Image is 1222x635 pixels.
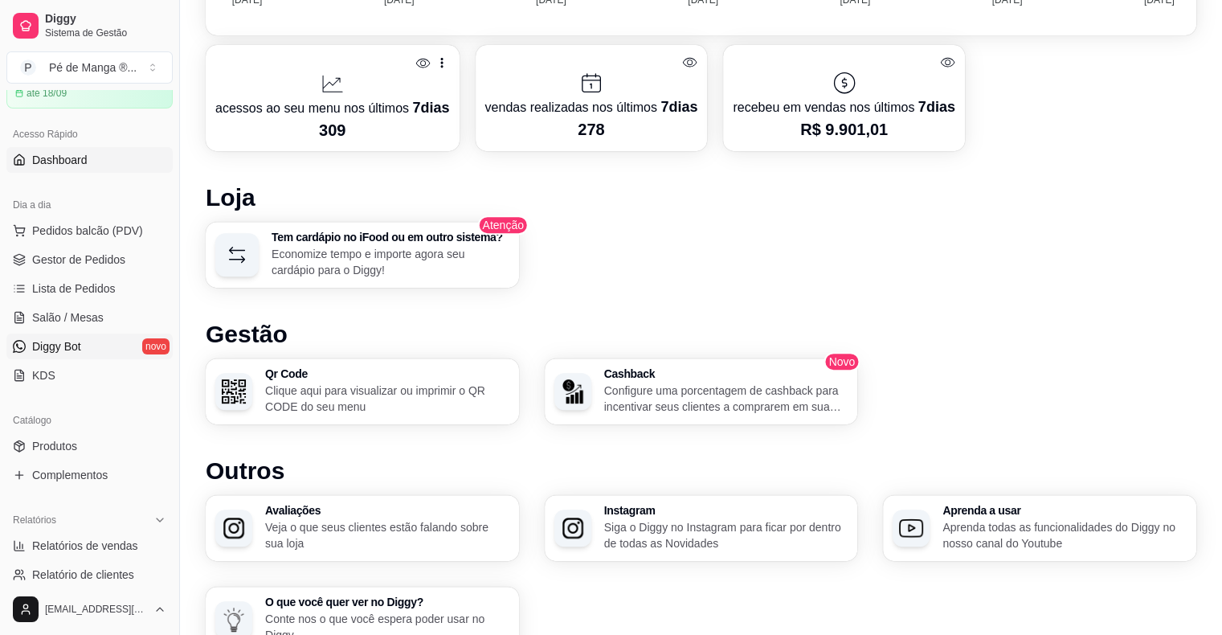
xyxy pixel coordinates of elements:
img: Instagram [561,516,585,540]
p: Configure uma porcentagem de cashback para incentivar seus clientes a comprarem em sua loja [604,383,848,415]
span: Pedidos balcão (PDV) [32,223,143,239]
button: Select a team [6,51,173,84]
h3: O que você quer ver no Diggy? [265,596,509,608]
span: Relatório de clientes [32,567,134,583]
button: Qr CodeQr CodeClique aqui para visualizar ou imprimir o QR CODE do seu menu [206,358,519,424]
img: Avaliações [222,516,246,540]
a: Relatório de clientes [6,562,173,588]
span: 7 dias [412,100,449,116]
span: Diggy [45,12,166,27]
button: Aprenda a usarAprenda a usarAprenda todas as funcionalidades do Diggy no nosso canal do Youtube [883,495,1196,561]
button: InstagramInstagramSiga o Diggy no Instagram para ficar por dentro de todas as Novidades [545,495,858,561]
p: Aprenda todas as funcionalidades do Diggy no nosso canal do Youtube [942,519,1187,551]
h1: Loja [206,183,1196,212]
a: DiggySistema de Gestão [6,6,173,45]
p: 309 [215,119,450,141]
span: Diggy Bot [32,338,81,354]
p: Veja o que seus clientes estão falando sobre sua loja [265,519,509,551]
h3: Aprenda a usar [942,505,1187,516]
a: Dashboard [6,147,173,173]
h3: Qr Code [265,368,509,379]
span: 7 dias [918,99,955,115]
span: Relatórios de vendas [32,538,138,554]
span: Produtos [32,438,77,454]
img: Cashback [561,379,585,404]
button: Pedidos balcão (PDV) [6,218,173,244]
button: CashbackCashbackConfigure uma porcentagem de cashback para incentivar seus clientes a comprarem e... [545,358,858,424]
span: Salão / Mesas [32,309,104,326]
p: R$ 9.901,01 [733,118,954,141]
span: Gestor de Pedidos [32,252,125,268]
p: acessos ao seu menu nos últimos [215,96,450,119]
a: Lista de Pedidos [6,276,173,301]
div: Catálogo [6,408,173,433]
h3: Instagram [604,505,848,516]
a: KDS [6,363,173,388]
span: KDS [32,367,55,383]
span: Dashboard [32,152,88,168]
div: Dia a dia [6,192,173,218]
button: AvaliaçõesAvaliaçõesVeja o que seus clientes estão falando sobre sua loja [206,495,519,561]
p: Siga o Diggy no Instagram para ficar por dentro de todas as Novidades [604,519,848,551]
span: Lista de Pedidos [32,281,116,297]
span: Atenção [478,215,529,235]
button: Tem cardápio no iFood ou em outro sistema?Economize tempo e importe agora seu cardápio para o Diggy! [206,222,519,288]
span: [EMAIL_ADDRESS][DOMAIN_NAME] [45,603,147,616]
a: Relatórios de vendas [6,533,173,559]
div: Acesso Rápido [6,121,173,147]
p: 278 [485,118,698,141]
span: Sistema de Gestão [45,27,166,39]
span: Novo [824,352,860,371]
a: Produtos [6,433,173,459]
button: [EMAIL_ADDRESS][DOMAIN_NAME] [6,590,173,629]
span: P [20,59,36,76]
p: recebeu em vendas nos últimos [733,96,954,118]
p: Economize tempo e importe agora seu cardápio para o Diggy! [272,246,509,278]
article: até 18/09 [27,87,67,100]
span: Complementos [32,467,108,483]
img: O que você quer ver no Diggy? [222,608,246,632]
p: Clique aqui para visualizar ou imprimir o QR CODE do seu menu [265,383,509,415]
h3: Tem cardápio no iFood ou em outro sistema? [272,231,509,243]
a: Complementos [6,462,173,488]
a: Gestor de Pedidos [6,247,173,272]
span: 7 dias [660,99,697,115]
span: Relatórios [13,514,56,526]
img: Qr Code [222,379,246,404]
p: vendas realizadas nos últimos [485,96,698,118]
a: Salão / Mesas [6,305,173,330]
div: Pé de Manga ® ... [49,59,137,76]
h1: Gestão [206,320,1196,349]
h1: Outros [206,457,1196,485]
img: Aprenda a usar [899,516,923,540]
a: Diggy Botnovo [6,334,173,359]
h3: Avaliações [265,505,509,516]
h3: Cashback [604,368,848,379]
